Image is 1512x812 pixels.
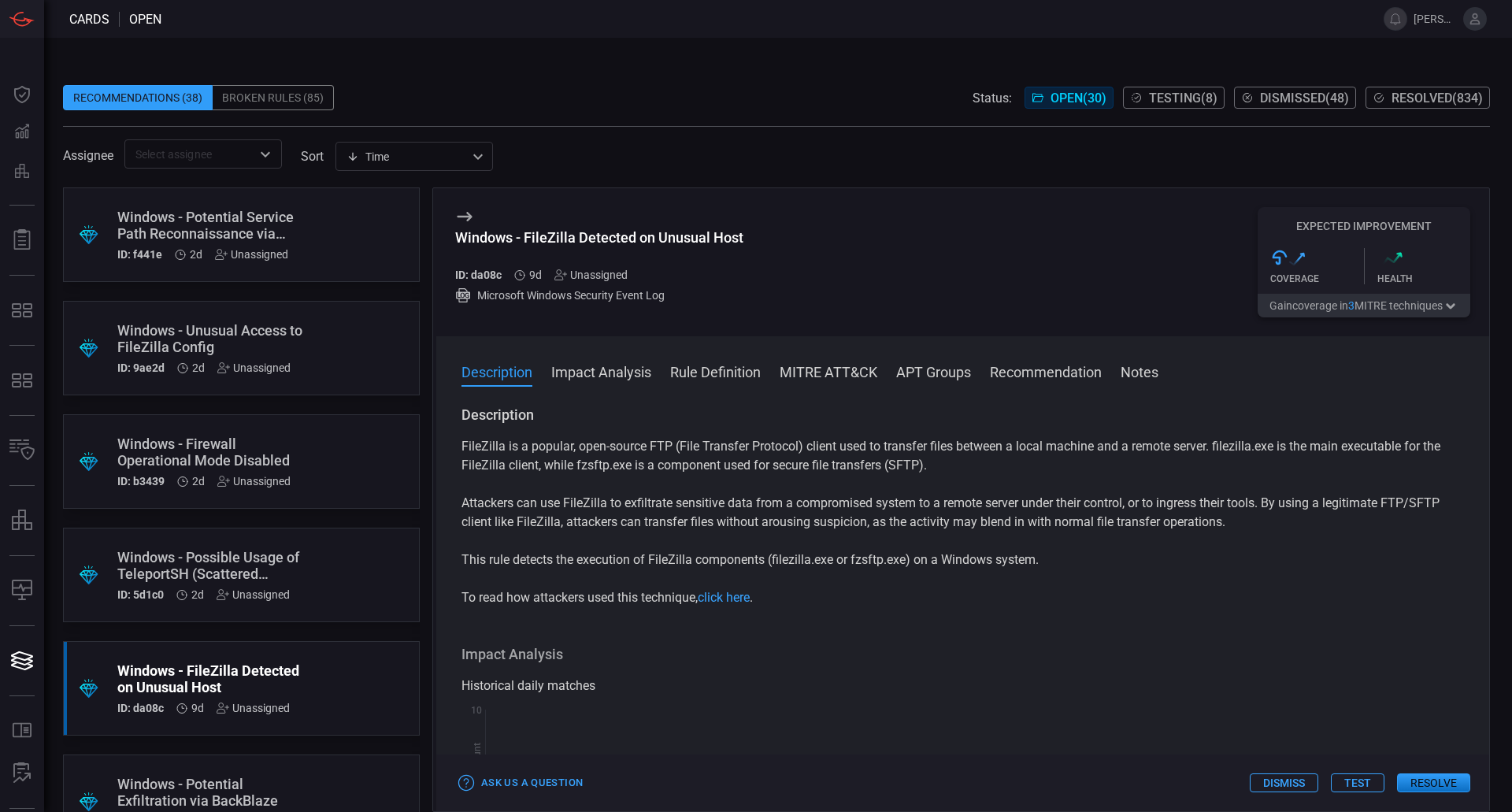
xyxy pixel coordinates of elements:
button: MITRE - Exposures [3,291,41,329]
h3: Impact Analysis [461,645,1464,664]
span: Sep 14, 2025 5:16 AM [529,269,542,281]
button: Testing(8) [1123,87,1225,109]
p: To read how attackers used this technique, . [461,588,1464,607]
div: Unassigned [215,248,288,261]
span: Sep 21, 2025 2:07 AM [190,248,202,261]
div: Health [1377,273,1471,284]
div: Windows - FileZilla Detected on Unusual Host [117,662,306,695]
div: Windows - FileZilla Detected on Unusual Host [455,229,743,246]
span: Testing ( 8 ) [1149,91,1217,106]
span: Sep 21, 2025 2:06 AM [192,362,205,374]
button: APT Groups [896,362,971,380]
button: Resolved(834) [1366,87,1490,109]
button: Ask Us a Question [455,771,587,795]
h5: ID: f441e [117,248,162,261]
button: Recommendation [990,362,1102,380]
div: Unassigned [217,702,290,714]
button: Dismiss [1250,773,1318,792]
h5: ID: da08c [455,269,502,281]
span: Open ( 30 ) [1051,91,1106,106]
h5: ID: 5d1c0 [117,588,164,601]
button: MITRE - Detection Posture [3,362,41,399]
button: Cards [3,642,41,680]
h3: Description [461,406,1464,425]
button: Detections [3,113,41,151]
h5: Expected Improvement [1258,220,1470,232]
div: Time [346,149,468,165]
div: Microsoft Windows Security Event Log [455,287,743,303]
input: Select assignee [129,144,251,164]
button: Rule Definition [670,362,761,380]
div: Windows - Possible Usage of TeleportSH (Scattered Spider) [117,549,306,582]
button: Test [1331,773,1384,792]
div: Windows - Potential Service Path Reconnaissance via WMIC [117,209,306,242]
button: assets [3,502,41,539]
button: Notes [1121,362,1158,380]
a: click here [698,590,750,605]
span: Sep 14, 2025 5:16 AM [191,702,204,714]
button: Impact Analysis [551,362,651,380]
div: Windows - Potential Exfiltration via BackBlaze [117,776,315,809]
div: Unassigned [217,588,290,601]
p: FileZilla is a popular, open-source FTP (File Transfer Protocol) client used to transfer files be... [461,437,1464,475]
h5: ID: da08c [117,702,164,714]
div: Broken Rules (85) [213,85,334,110]
span: 3 [1348,299,1354,312]
div: Historical daily matches [461,677,1464,695]
button: Description [461,362,532,380]
button: ALERT ANALYSIS [3,755,41,792]
button: MITRE ATT&CK [780,362,877,380]
p: Attackers can use FileZilla to exfiltrate sensitive data from a compromised system to a remote se... [461,494,1464,532]
span: Status: [973,91,1012,106]
span: Dismissed ( 48 ) [1260,91,1349,106]
label: sort [301,149,324,164]
div: Coverage [1270,273,1364,284]
button: Gaincoverage in3MITRE techniques [1258,294,1470,317]
h5: ID: b3439 [117,475,165,488]
span: Sep 21, 2025 2:05 AM [191,588,204,601]
button: Open [254,143,276,165]
button: Reports [3,221,41,259]
div: Recommendations (38) [63,85,213,110]
button: Dismissed(48) [1234,87,1356,109]
button: Open(30) [1025,87,1114,109]
button: Preventions [3,151,41,189]
button: Rule Catalog [3,712,41,750]
span: [PERSON_NAME].[PERSON_NAME] [1414,13,1457,25]
div: Unassigned [217,475,291,488]
span: Cards [69,12,109,27]
h5: ID: 9ae2d [117,362,165,374]
span: Sep 21, 2025 2:06 AM [192,475,205,488]
span: Resolved ( 834 ) [1392,91,1483,106]
button: Dashboard [3,76,41,113]
span: open [129,12,161,27]
button: Resolve [1397,773,1470,792]
div: Windows - Firewall Operational Mode Disabled [117,436,306,469]
button: Compliance Monitoring [3,572,41,610]
button: Inventory [3,432,41,469]
div: Windows - Unusual Access to FileZilla Config [117,322,306,355]
p: This rule detects the execution of FileZilla components (filezilla.exe or fzsftp.exe) on a Window... [461,551,1464,569]
text: 10 [471,705,482,716]
div: Unassigned [554,269,628,281]
span: Assignee [63,148,113,163]
div: Unassigned [217,362,291,374]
